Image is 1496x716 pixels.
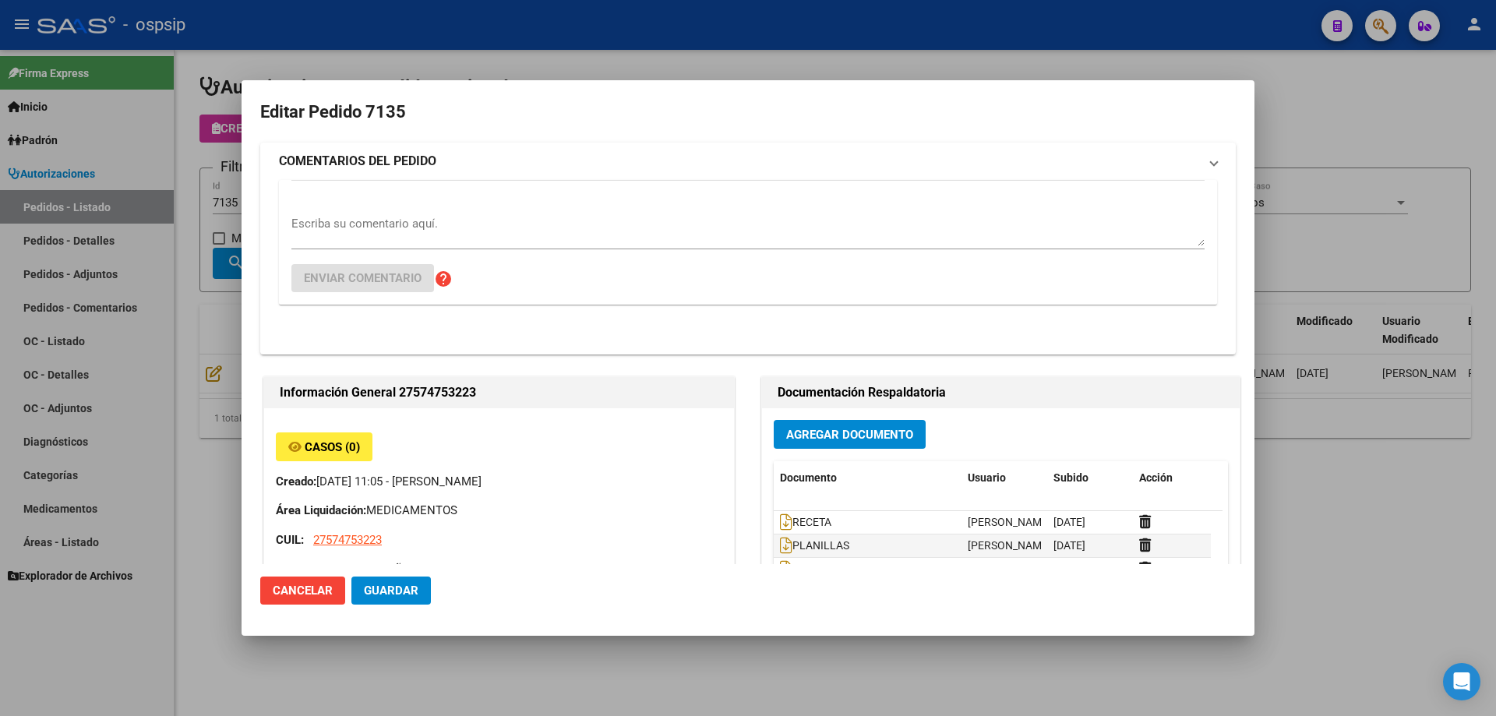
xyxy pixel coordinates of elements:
span: Enviar comentario [304,271,422,285]
button: Agregar Documento [774,420,926,449]
button: Cancelar [260,577,345,605]
span: [PERSON_NAME] [968,563,1051,575]
button: Casos (0) [276,432,372,461]
mat-expansion-panel-header: COMENTARIOS DEL PEDIDO [260,143,1236,180]
strong: Creado: [276,474,316,489]
h2: Información General 27574753223 [280,383,718,402]
h2: Documentación Respaldatoria [778,383,1224,402]
p: MEDICAMENTOS [276,502,722,520]
span: Guardar [364,584,418,598]
span: [PERSON_NAME] [968,539,1051,552]
span: [PERSON_NAME] [968,516,1051,528]
div: Open Intercom Messenger [1443,663,1480,700]
span: [DATE] [1053,516,1085,528]
span: Cancelar [273,584,333,598]
datatable-header-cell: Subido [1047,461,1133,495]
h2: Editar Pedido 7135 [260,97,1236,127]
datatable-header-cell: Documento [774,461,961,495]
span: ESTUDIOS [780,563,842,575]
span: Agregar Documento [786,428,913,442]
span: PLANILLAS [780,539,849,552]
datatable-header-cell: Acción [1133,461,1211,495]
datatable-header-cell: Usuario [961,461,1047,495]
p: [DATE] 11:05 - [PERSON_NAME] [276,473,722,491]
span: RECETA [780,516,831,528]
strong: Área Liquidación: [276,503,366,517]
span: Casos (0) [305,440,360,454]
span: Subido [1053,471,1088,484]
button: Guardar [351,577,431,605]
span: 27574753223 [313,533,382,547]
strong: CUIL: [276,533,304,547]
span: [DATE] [1053,539,1085,552]
p: Hijo < 21 años [276,560,722,578]
strong: Parentesco: [276,562,339,576]
mat-icon: help [434,270,453,288]
button: Enviar comentario [291,264,434,292]
span: Documento [780,471,837,484]
span: [DATE] [1053,563,1085,575]
span: Acción [1139,471,1173,484]
span: Usuario [968,471,1006,484]
div: COMENTARIOS DEL PEDIDO [260,180,1236,354]
strong: COMENTARIOS DEL PEDIDO [279,152,436,171]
